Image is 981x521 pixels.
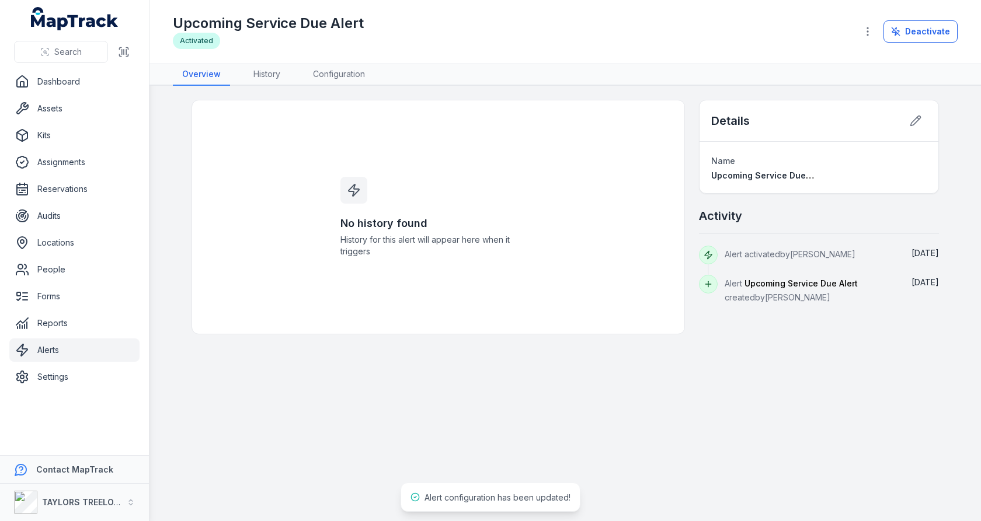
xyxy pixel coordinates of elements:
button: Search [14,41,108,63]
time: 28/08/2025, 3:08:31 pm [912,248,939,258]
span: Search [54,46,82,58]
a: Overview [173,64,230,86]
span: Alert created by [PERSON_NAME] [725,278,858,302]
span: Upcoming Service Due Alert [711,170,827,180]
a: Kits [9,124,140,147]
span: Alert configuration has been updated! [425,492,570,502]
span: Name [711,156,735,166]
a: MapTrack [31,7,119,30]
a: History [244,64,290,86]
span: History for this alert will appear here when it triggers [340,234,537,257]
span: [DATE] [912,248,939,258]
a: Configuration [304,64,374,86]
a: Dashboard [9,70,140,93]
h2: Details [711,113,750,129]
strong: Contact MapTrack [36,464,113,474]
button: Deactivate [883,20,958,43]
span: Upcoming Service Due Alert [745,278,858,288]
a: Reservations [9,177,140,201]
time: 28/08/2025, 3:07:51 pm [912,277,939,287]
span: Alert activated by [PERSON_NAME] [725,249,855,259]
h2: Activity [699,208,742,224]
h1: Upcoming Service Due Alert [173,14,364,33]
a: Locations [9,231,140,254]
h3: No history found [340,215,537,232]
strong: TAYLORS TREELOPPING [42,497,140,507]
a: Reports [9,312,140,335]
a: Settings [9,365,140,389]
a: Assignments [9,151,140,174]
a: Assets [9,97,140,120]
span: [DATE] [912,277,939,287]
a: People [9,258,140,281]
a: Alerts [9,338,140,362]
div: Activated [173,33,220,49]
a: Audits [9,204,140,228]
a: Forms [9,285,140,308]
